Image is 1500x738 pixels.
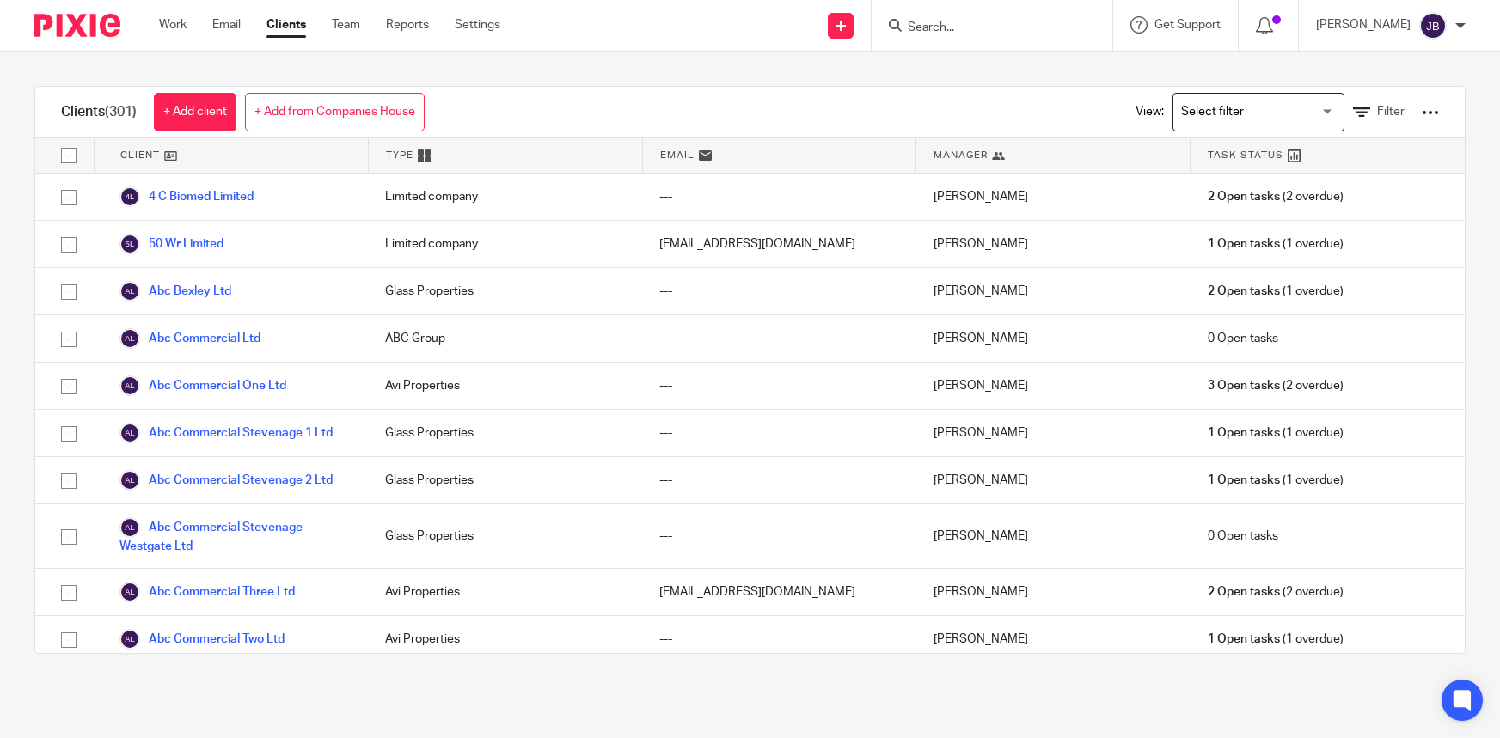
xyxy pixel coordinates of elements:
[119,517,140,538] img: svg%3E
[119,281,140,302] img: svg%3E
[119,517,351,555] a: Abc Commercial Stevenage Westgate Ltd
[916,616,1191,662] div: [PERSON_NAME]
[34,14,120,37] img: Pixie
[105,105,137,119] span: (301)
[119,328,140,349] img: svg%3E
[119,375,286,396] a: Abc Commercial One Ltd
[642,315,916,362] div: ---
[368,363,642,409] div: Avi Properties
[642,616,916,662] div: ---
[642,221,916,267] div: [EMAIL_ADDRESS][DOMAIN_NAME]
[1419,12,1447,40] img: svg%3E
[368,268,642,314] div: Glass Properties
[1208,583,1344,601] span: (2 overdue)
[159,16,187,34] a: Work
[1208,330,1278,347] span: 0 Open tasks
[1208,583,1280,601] span: 2 Open tasks
[368,504,642,568] div: Glass Properties
[916,315,1191,362] div: [PERSON_NAME]
[368,569,642,615] div: Avi Properties
[916,457,1191,503] div: [PERSON_NAME]
[119,582,295,602] a: Abc Commercial Three Ltd
[119,186,140,207] img: svg%3E
[1208,631,1344,648] span: (1 overdue)
[1208,235,1344,253] span: (1 overdue)
[642,410,916,456] div: ---
[1208,188,1280,205] span: 2 Open tasks
[916,504,1191,568] div: [PERSON_NAME]
[119,470,333,491] a: Abc Commercial Stevenage 2 Ltd
[642,363,916,409] div: ---
[906,21,1061,36] input: Search
[934,148,988,162] span: Manager
[119,234,140,254] img: svg%3E
[455,16,500,34] a: Settings
[119,375,140,396] img: svg%3E
[916,569,1191,615] div: [PERSON_NAME]
[1208,631,1280,648] span: 1 Open tasks
[119,186,254,207] a: 4 C Biomed Limited
[368,457,642,503] div: Glass Properties
[119,234,223,254] a: 50 Wr Limited
[916,174,1191,220] div: [PERSON_NAME]
[1208,377,1280,394] span: 3 Open tasks
[245,93,425,131] a: + Add from Companies House
[642,569,916,615] div: [EMAIL_ADDRESS][DOMAIN_NAME]
[119,328,260,349] a: Abc Commercial Ltd
[1208,235,1280,253] span: 1 Open tasks
[368,315,642,362] div: ABC Group
[1208,188,1344,205] span: (2 overdue)
[1208,377,1344,394] span: (2 overdue)
[119,281,231,302] a: Abc Bexley Ltd
[1377,106,1405,118] span: Filter
[1154,19,1221,31] span: Get Support
[1208,283,1280,300] span: 2 Open tasks
[916,268,1191,314] div: [PERSON_NAME]
[332,16,360,34] a: Team
[368,174,642,220] div: Limited company
[1208,424,1280,442] span: 1 Open tasks
[916,363,1191,409] div: [PERSON_NAME]
[119,423,140,443] img: svg%3E
[1110,87,1439,137] div: View:
[642,174,916,220] div: ---
[660,148,695,162] span: Email
[1208,148,1283,162] span: Task Status
[1208,283,1344,300] span: (1 overdue)
[212,16,241,34] a: Email
[916,221,1191,267] div: [PERSON_NAME]
[642,457,916,503] div: ---
[119,629,285,650] a: Abc Commercial Two Ltd
[1316,16,1411,34] p: [PERSON_NAME]
[119,470,140,491] img: svg%3E
[368,221,642,267] div: Limited company
[52,139,85,172] input: Select all
[119,423,333,443] a: Abc Commercial Stevenage 1 Ltd
[386,16,429,34] a: Reports
[642,268,916,314] div: ---
[1208,424,1344,442] span: (1 overdue)
[1172,93,1344,131] div: Search for option
[1208,472,1344,489] span: (1 overdue)
[386,148,413,162] span: Type
[368,616,642,662] div: Avi Properties
[266,16,306,34] a: Clients
[154,93,236,131] a: + Add client
[119,582,140,602] img: svg%3E
[61,103,137,121] h1: Clients
[368,410,642,456] div: Glass Properties
[642,504,916,568] div: ---
[120,148,160,162] span: Client
[1208,528,1278,545] span: 0 Open tasks
[119,629,140,650] img: svg%3E
[1175,97,1334,127] input: Search for option
[916,410,1191,456] div: [PERSON_NAME]
[1208,472,1280,489] span: 1 Open tasks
